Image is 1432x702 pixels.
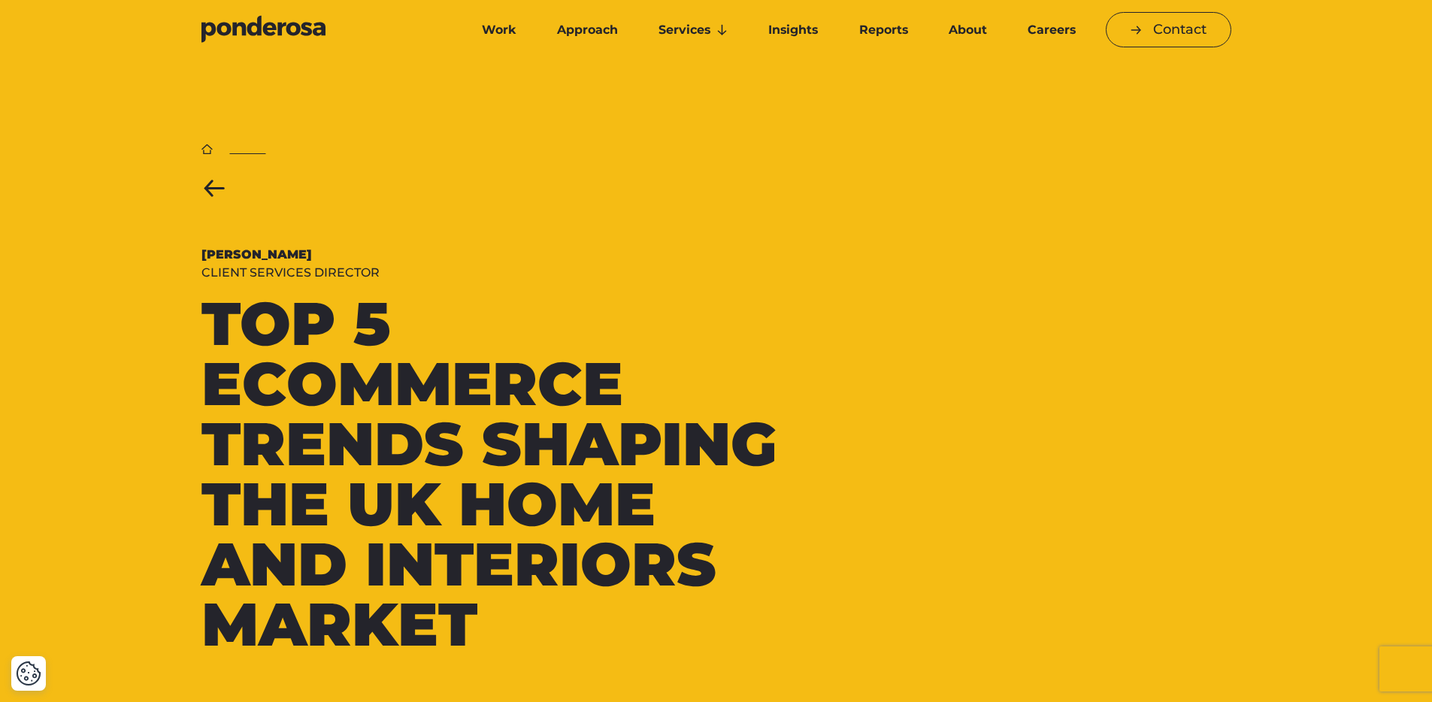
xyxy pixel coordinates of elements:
[465,14,534,46] a: Work
[201,179,228,198] a: Back to Insights
[272,145,277,154] li: ▶︎
[1106,12,1231,47] a: Contact
[540,14,635,46] a: Approach
[283,145,598,154] li: Top 5 Ecommerce Trends Shaping the UK Home and Interiors Market
[1010,14,1093,46] a: Careers
[201,264,793,282] div: Client Services Director
[842,14,925,46] a: Reports
[230,145,266,154] a: Insights
[16,661,41,686] button: Cookie Settings
[201,144,213,155] a: Home
[219,145,224,154] li: ▶︎
[931,14,1004,46] a: About
[201,294,793,655] h1: Top 5 Ecommerce Trends Shaping the UK Home and Interiors Market
[751,14,835,46] a: Insights
[201,15,442,45] a: Go to homepage
[201,246,793,264] div: [PERSON_NAME]
[16,661,41,686] img: Revisit consent button
[641,14,745,46] a: Services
